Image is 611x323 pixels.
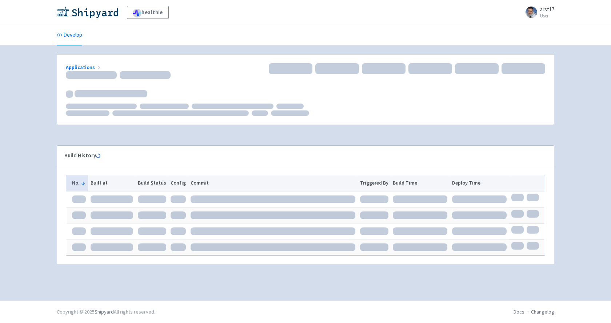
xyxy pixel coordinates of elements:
div: Build History [64,152,535,160]
a: Docs [514,308,524,315]
a: Changelog [531,308,554,315]
th: Build Status [135,175,168,191]
span: arst17 [540,6,554,13]
th: Built at [88,175,135,191]
a: Develop [57,25,82,45]
a: Applications [66,64,102,70]
th: Triggered By [358,175,391,191]
a: Shipyard [95,308,114,315]
th: Config [168,175,188,191]
button: No. [72,179,86,187]
a: arst17 User [521,7,554,18]
div: Copyright © 2025 All rights reserved. [57,308,155,316]
a: healthie [127,6,169,19]
th: Commit [188,175,358,191]
th: Deploy Time [450,175,509,191]
th: Build Time [391,175,450,191]
img: Shipyard logo [57,7,118,18]
small: User [540,13,554,18]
